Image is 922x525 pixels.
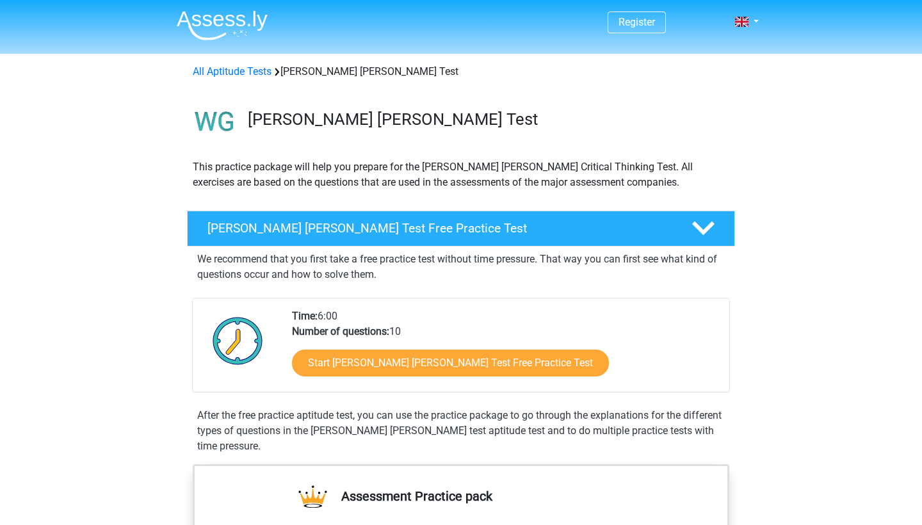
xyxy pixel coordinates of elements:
[206,309,270,373] img: Clock
[292,310,318,322] b: Time:
[182,211,740,246] a: [PERSON_NAME] [PERSON_NAME] Test Free Practice Test
[177,10,268,40] img: Assessly
[292,325,389,337] b: Number of questions:
[292,350,609,376] a: Start [PERSON_NAME] [PERSON_NAME] Test Free Practice Test
[188,95,242,149] img: watson glaser test
[192,408,730,454] div: After the free practice aptitude test, you can use the practice package to go through the explana...
[193,65,271,77] a: All Aptitude Tests
[188,64,734,79] div: [PERSON_NAME] [PERSON_NAME] Test
[619,16,655,28] a: Register
[282,309,729,392] div: 6:00 10
[193,159,729,190] p: This practice package will help you prepare for the [PERSON_NAME] [PERSON_NAME] Critical Thinking...
[207,221,671,236] h4: [PERSON_NAME] [PERSON_NAME] Test Free Practice Test
[197,252,725,282] p: We recommend that you first take a free practice test without time pressure. That way you can fir...
[248,109,725,129] h3: [PERSON_NAME] [PERSON_NAME] Test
